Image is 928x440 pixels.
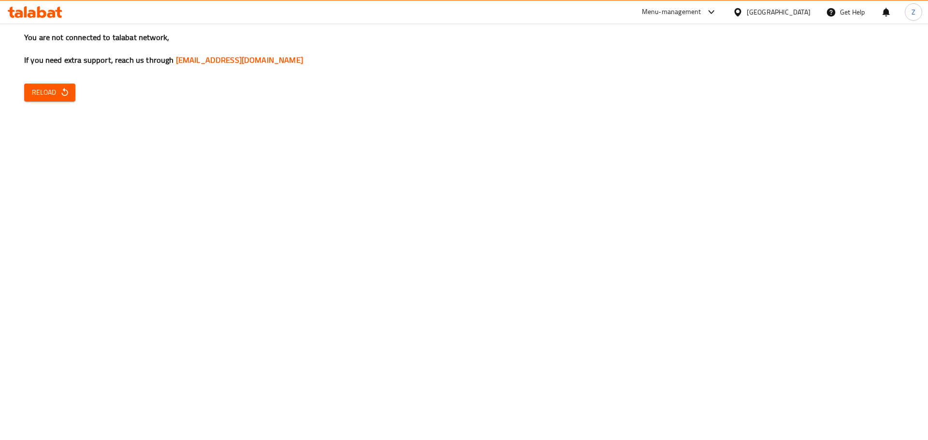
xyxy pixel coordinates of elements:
h3: You are not connected to talabat network, If you need extra support, reach us through [24,32,904,66]
a: [EMAIL_ADDRESS][DOMAIN_NAME] [176,53,303,67]
button: Reload [24,84,75,101]
div: [GEOGRAPHIC_DATA] [747,7,811,17]
span: Reload [32,86,68,99]
span: Z [912,7,915,17]
div: Menu-management [642,6,701,18]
